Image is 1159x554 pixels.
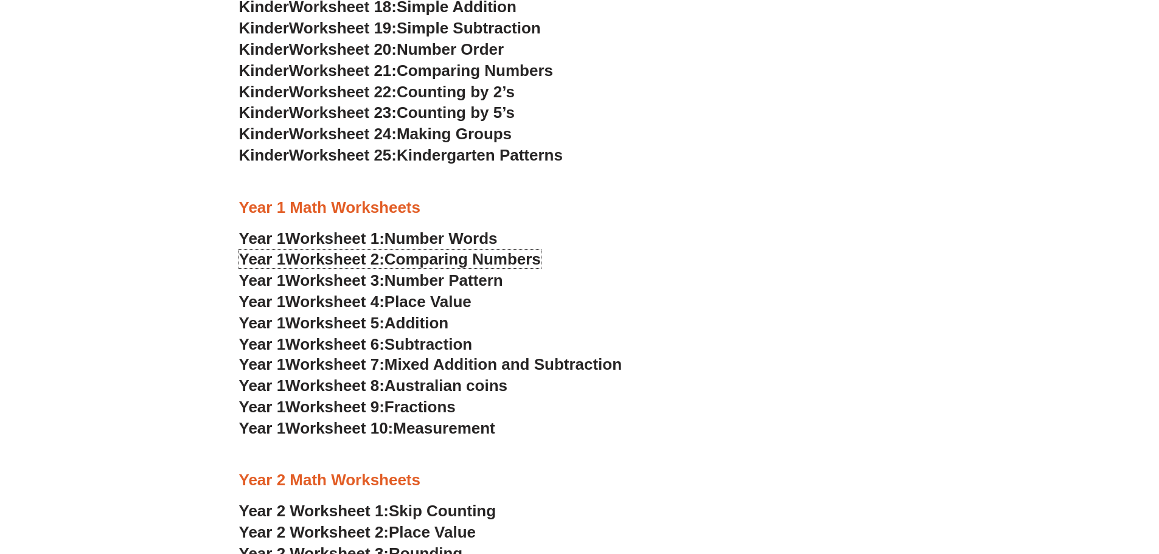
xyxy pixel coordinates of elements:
[289,103,397,122] span: Worksheet 23:
[239,103,289,122] span: Kinder
[285,376,385,395] span: Worksheet 8:
[239,61,289,80] span: Kinder
[239,376,507,395] a: Year 1Worksheet 8:Australian coins
[239,470,921,491] h3: Year 2 Math Worksheets
[285,314,385,332] span: Worksheet 5:
[239,523,389,541] span: Year 2 Worksheet 2:
[239,40,289,58] span: Kinder
[239,271,503,289] a: Year 1Worksheet 3:Number Pattern
[239,83,289,101] span: Kinder
[239,502,496,520] a: Year 2 Worksheet 1:Skip Counting
[289,40,397,58] span: Worksheet 20:
[239,293,472,311] a: Year 1Worksheet 4:Place Value
[285,335,385,353] span: Worksheet 6:
[239,355,622,373] a: Year 1Worksheet 7:Mixed Addition and Subtraction
[385,271,503,289] span: Number Pattern
[239,398,456,416] a: Year 1Worksheet 9:Fractions
[239,146,289,164] span: Kinder
[389,502,496,520] span: Skip Counting
[289,61,397,80] span: Worksheet 21:
[285,229,385,248] span: Worksheet 1:
[285,419,393,437] span: Worksheet 10:
[285,355,385,373] span: Worksheet 7:
[239,125,289,143] span: Kinder
[385,355,622,373] span: Mixed Addition and Subtraction
[385,314,448,332] span: Addition
[239,198,921,218] h3: Year 1 Math Worksheets
[239,523,476,541] a: Year 2 Worksheet 2:Place Value
[239,250,541,268] a: Year 1Worksheet 2:Comparing Numbers
[289,19,397,37] span: Worksheet 19:
[385,398,456,416] span: Fractions
[397,146,563,164] span: Kindergarten Patterns
[289,146,397,164] span: Worksheet 25:
[385,376,507,395] span: Australian coins
[239,419,495,437] a: Year 1Worksheet 10:Measurement
[385,335,472,353] span: Subtraction
[397,61,553,80] span: Comparing Numbers
[289,83,397,101] span: Worksheet 22:
[385,229,498,248] span: Number Words
[397,103,515,122] span: Counting by 5’s
[285,250,385,268] span: Worksheet 2:
[389,523,476,541] span: Place Value
[285,271,385,289] span: Worksheet 3:
[239,19,289,37] span: Kinder
[393,419,495,437] span: Measurement
[397,19,541,37] span: Simple Subtraction
[285,398,385,416] span: Worksheet 9:
[289,125,397,143] span: Worksheet 24:
[397,125,512,143] span: Making Groups
[239,502,389,520] span: Year 2 Worksheet 1:
[285,293,385,311] span: Worksheet 4:
[239,314,449,332] a: Year 1Worksheet 5:Addition
[956,417,1159,554] iframe: Chat Widget
[397,83,515,101] span: Counting by 2’s
[397,40,504,58] span: Number Order
[239,229,498,248] a: Year 1Worksheet 1:Number Words
[385,293,472,311] span: Place Value
[239,335,473,353] a: Year 1Worksheet 6:Subtraction
[385,250,541,268] span: Comparing Numbers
